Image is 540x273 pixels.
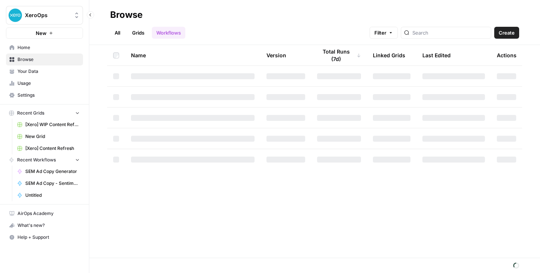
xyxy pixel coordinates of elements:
div: Actions [497,45,517,65]
span: AirOps Academy [17,210,80,217]
a: SEM Ad Copy Generator [14,166,83,177]
button: Create [494,27,519,39]
span: [Xero] WIP Content Refresh [25,121,80,128]
div: Version [266,45,286,65]
a: Usage [6,77,83,89]
a: Untitled [14,189,83,201]
a: Grids [128,27,149,39]
a: Home [6,42,83,54]
div: Total Runs (7d) [317,45,361,65]
div: Last Edited [422,45,451,65]
span: Create [499,29,515,36]
div: What's new? [6,220,83,231]
button: Recent Workflows [6,154,83,166]
span: New Grid [25,133,80,140]
button: Help + Support [6,231,83,243]
button: Filter [370,27,398,39]
a: Your Data [6,65,83,77]
div: Name [131,45,255,65]
span: Untitled [25,192,80,199]
div: Linked Grids [373,45,405,65]
span: Help + Support [17,234,80,241]
button: Workspace: XeroOps [6,6,83,25]
a: SEM Ad Copy - Sentiment Analysis [14,177,83,189]
a: New Grid [14,131,83,142]
button: What's new? [6,219,83,231]
span: Recent Grids [17,110,44,116]
button: New [6,28,83,39]
span: New [36,29,47,37]
span: Your Data [17,68,80,75]
span: [Xero] Content Refresh [25,145,80,152]
span: SEM Ad Copy - Sentiment Analysis [25,180,80,187]
div: Browse [110,9,143,21]
span: XeroOps [25,12,70,19]
button: Recent Grids [6,107,83,119]
img: XeroOps Logo [9,9,22,22]
input: Search [412,29,488,36]
span: Recent Workflows [17,157,56,163]
span: Usage [17,80,80,87]
a: Browse [6,54,83,65]
span: SEM Ad Copy Generator [25,168,80,175]
a: All [110,27,125,39]
span: Home [17,44,80,51]
a: [Xero] Content Refresh [14,142,83,154]
a: Workflows [152,27,185,39]
span: Browse [17,56,80,63]
a: [Xero] WIP Content Refresh [14,119,83,131]
a: Settings [6,89,83,101]
span: Filter [374,29,386,36]
a: AirOps Academy [6,208,83,219]
span: Settings [17,92,80,99]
